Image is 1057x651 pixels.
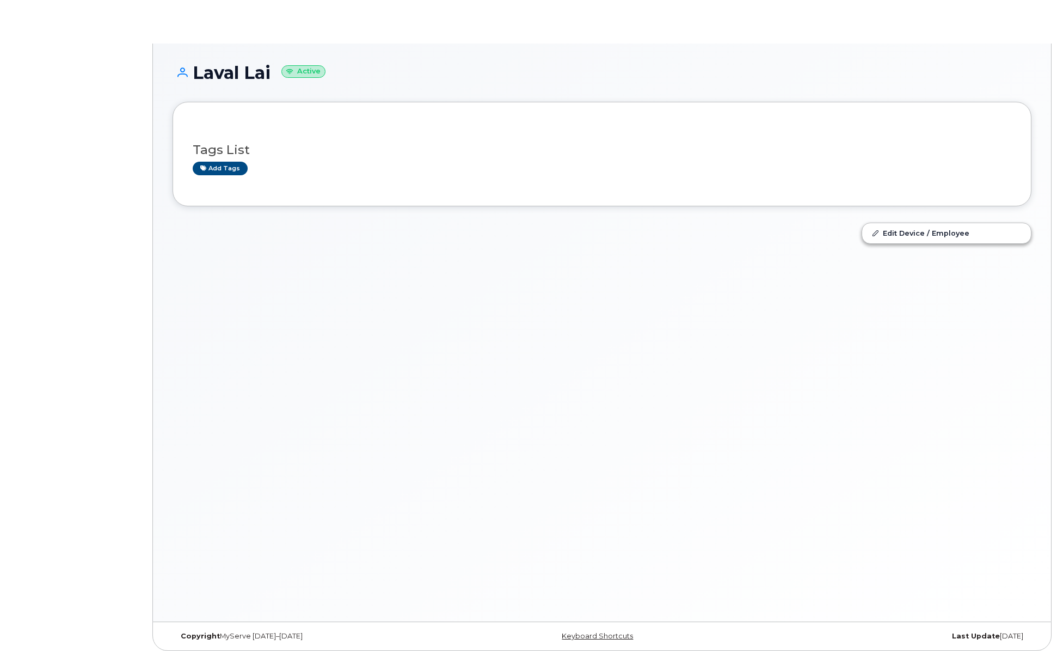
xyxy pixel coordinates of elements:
div: [DATE] [745,632,1031,641]
small: Active [281,65,325,78]
a: Edit Device / Employee [862,223,1031,243]
strong: Last Update [952,632,1000,640]
h3: Tags List [193,143,1011,157]
a: Keyboard Shortcuts [562,632,633,640]
div: MyServe [DATE]–[DATE] [173,632,459,641]
strong: Copyright [181,632,220,640]
a: Add tags [193,162,248,175]
h1: Laval Lai [173,63,1031,82]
